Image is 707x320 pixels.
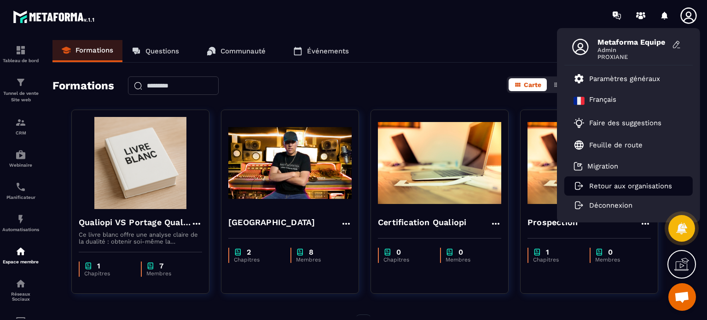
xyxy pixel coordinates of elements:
[527,117,651,209] img: formation-background
[2,142,39,175] a: automationsautomationsWebinaire
[15,181,26,192] img: scheduler
[2,227,39,232] p: Automatisations
[159,262,163,270] p: 7
[589,201,632,209] p: Déconnexion
[97,262,100,270] p: 1
[234,248,242,256] img: chapter
[2,239,39,271] a: automationsautomationsEspace membre
[595,248,603,256] img: chapter
[52,40,122,62] a: Formations
[589,75,660,83] p: Paramètres généraux
[146,270,193,277] p: Membres
[15,77,26,88] img: formation
[597,53,666,60] span: PROXIANE
[587,162,618,170] p: Migration
[546,248,549,256] p: 1
[2,130,39,135] p: CRM
[595,256,642,263] p: Membres
[589,95,616,106] p: Français
[2,38,39,70] a: formationformationTableau de bord
[533,248,541,256] img: chapter
[228,216,315,229] h4: [GEOGRAPHIC_DATA]
[520,110,670,305] a: formation-backgroundProspectionchapter1Chapitreschapter0Membres
[574,140,643,151] a: Feuille de route
[71,110,221,305] a: formation-backgroundQualiopi VS Portage QualiopiCe livre blanc offre une analyse claire de la dua...
[597,47,666,53] span: Admin
[197,40,275,62] a: Communauté
[2,163,39,168] p: Webinaire
[378,117,501,209] img: formation-background
[15,117,26,128] img: formation
[234,256,281,263] p: Chapitres
[597,38,666,47] span: Metaforma Equipe
[548,78,584,91] button: Liste
[589,182,672,190] p: Retour aux organisations
[524,81,541,88] span: Carte
[527,216,578,229] h4: Prospection
[574,73,660,84] a: Paramètres généraux
[52,76,114,96] h2: Formations
[371,110,520,305] a: formation-backgroundCertification Qualiopichapter0Chapitreschapter0Membres
[15,45,26,56] img: formation
[668,283,696,311] div: Ouvrir le chat
[458,248,463,256] p: 0
[396,248,401,256] p: 0
[79,216,191,229] h4: Qualiopi VS Portage Qualiopi
[574,117,672,128] a: Faire des suggestions
[509,78,547,91] button: Carte
[2,175,39,207] a: schedulerschedulerPlanificateur
[145,47,179,55] p: Questions
[84,270,132,277] p: Chapitres
[2,291,39,302] p: Réseaux Sociaux
[533,256,580,263] p: Chapitres
[146,262,155,270] img: chapter
[446,248,454,256] img: chapter
[2,58,39,63] p: Tableau de bord
[2,70,39,110] a: formationformationTunnel de vente Site web
[247,248,251,256] p: 2
[84,262,93,270] img: chapter
[15,246,26,257] img: automations
[307,47,349,55] p: Événements
[2,110,39,142] a: formationformationCRM
[589,119,661,127] p: Faire des suggestions
[284,40,358,62] a: Événements
[75,46,113,54] p: Formations
[446,256,492,263] p: Membres
[296,248,304,256] img: chapter
[2,195,39,200] p: Planificateur
[13,8,96,25] img: logo
[383,256,431,263] p: Chapitres
[220,47,266,55] p: Communauté
[15,214,26,225] img: automations
[79,231,202,245] p: Ce livre blanc offre une analyse claire de la dualité : obtenir soi-même la certification Qualiop...
[383,248,392,256] img: chapter
[122,40,188,62] a: Questions
[2,90,39,103] p: Tunnel de vente Site web
[2,207,39,239] a: automationsautomationsAutomatisations
[15,278,26,289] img: social-network
[378,216,466,229] h4: Certification Qualiopi
[296,256,342,263] p: Membres
[574,162,618,171] a: Migration
[2,259,39,264] p: Espace membre
[79,117,202,209] img: formation-background
[228,117,352,209] img: formation-background
[221,110,371,305] a: formation-background[GEOGRAPHIC_DATA]chapter2Chapitreschapter8Membres
[608,248,613,256] p: 0
[309,248,313,256] p: 8
[15,149,26,160] img: automations
[589,141,643,149] p: Feuille de route
[574,182,672,190] a: Retour aux organisations
[2,271,39,308] a: social-networksocial-networkRéseaux Sociaux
